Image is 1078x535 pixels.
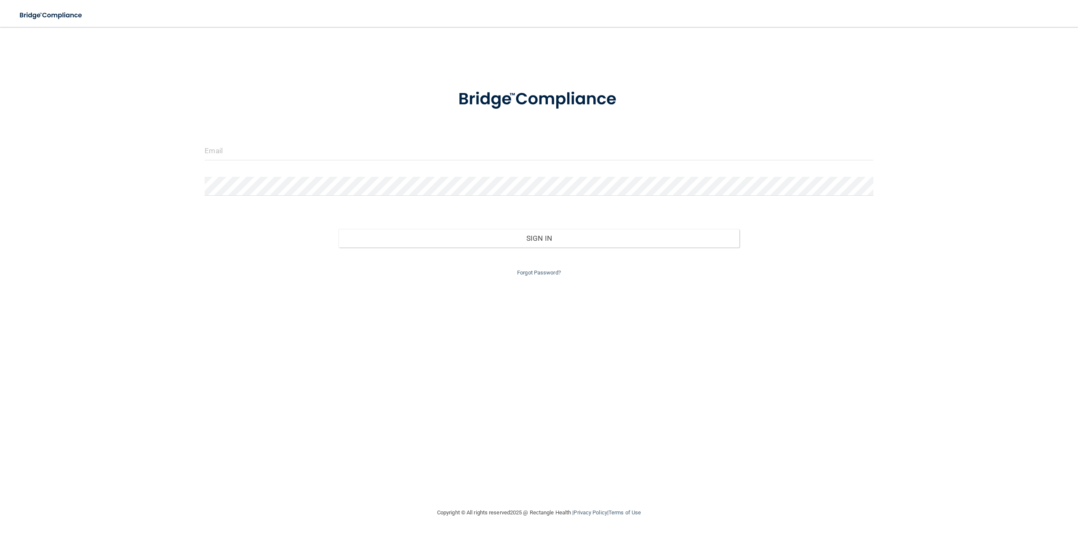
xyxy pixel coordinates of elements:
[13,7,90,24] img: bridge_compliance_login_screen.278c3ca4.svg
[385,499,693,526] div: Copyright © All rights reserved 2025 @ Rectangle Health | |
[608,509,641,516] a: Terms of Use
[517,269,561,276] a: Forgot Password?
[339,229,739,248] button: Sign In
[205,141,873,160] input: Email
[441,77,637,121] img: bridge_compliance_login_screen.278c3ca4.svg
[574,509,607,516] a: Privacy Policy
